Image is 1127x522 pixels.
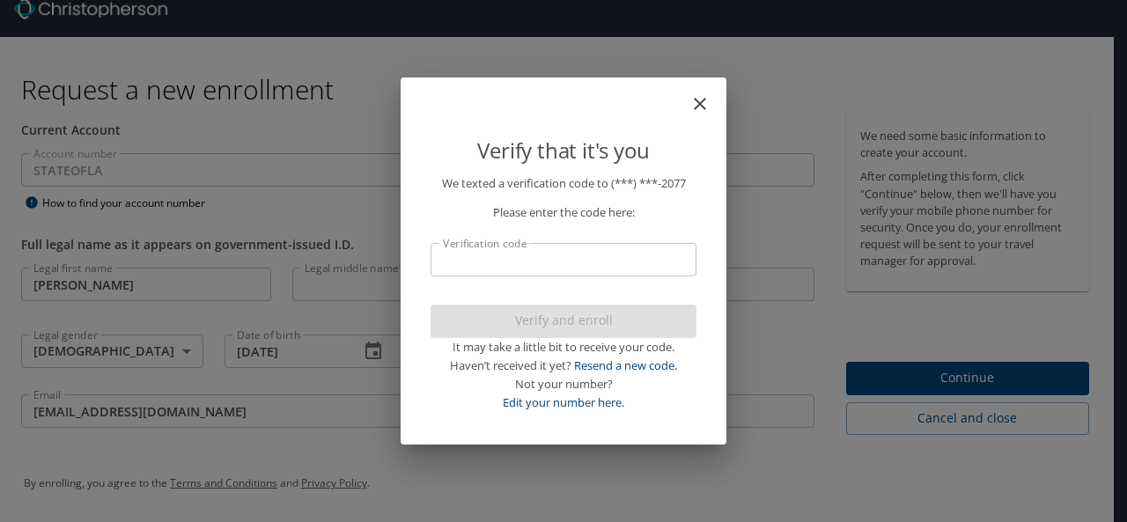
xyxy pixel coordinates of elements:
div: Not your number? [431,375,696,393]
a: Resend a new code. [574,357,677,373]
p: We texted a verification code to (***) ***- 2077 [431,174,696,193]
p: Please enter the code here: [431,203,696,222]
div: Haven’t received it yet? [431,357,696,375]
div: It may take a little bit to receive your code. [431,338,696,357]
a: Edit your number here. [503,394,624,410]
p: Verify that it's you [431,134,696,167]
button: close [698,85,719,106]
